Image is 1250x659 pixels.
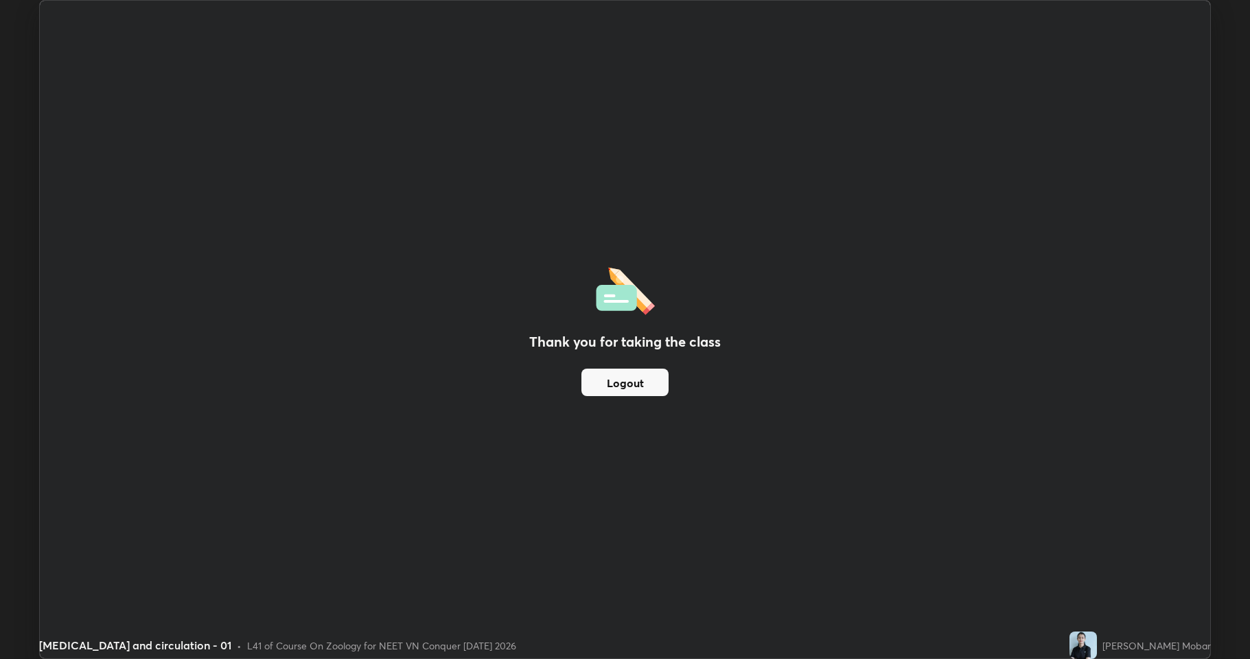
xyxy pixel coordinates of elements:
[581,369,669,396] button: Logout
[596,263,655,315] img: offlineFeedback.1438e8b3.svg
[1069,632,1097,659] img: f9e8998792e74df79d03c3560c669755.jpg
[39,637,231,654] div: [MEDICAL_DATA] and circulation - 01
[529,332,721,352] h2: Thank you for taking the class
[1102,638,1211,653] div: [PERSON_NAME] Mobar
[247,638,516,653] div: L41 of Course On Zoology for NEET VN Conquer [DATE] 2026
[237,638,242,653] div: •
